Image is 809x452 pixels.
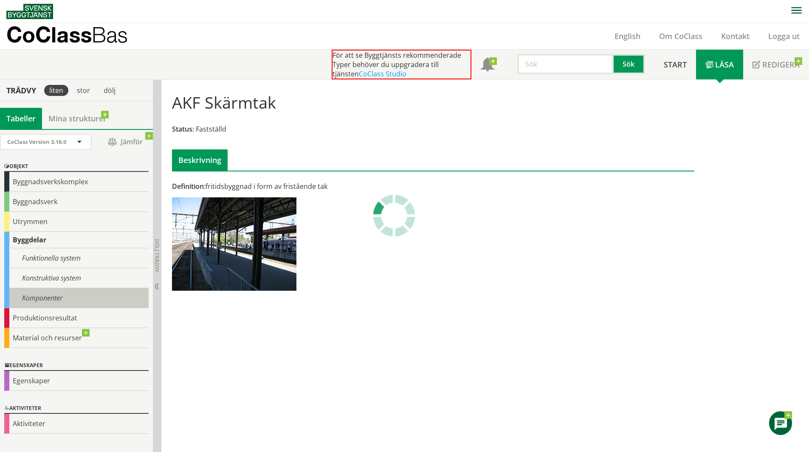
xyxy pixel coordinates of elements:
span: Dölj trädvy [153,239,161,272]
span: Läsa [715,59,734,70]
div: fritidsbyggnad i form av fristående tak [172,182,516,191]
img: Laddar [373,194,415,237]
div: Byggdelar [4,232,149,248]
h1: AKF Skärmtak [172,93,276,112]
div: Aktiviteter [4,414,149,434]
a: CoClass Studio [359,69,406,79]
span: Notifikationer [481,59,494,72]
a: Mina strukturer [42,108,113,129]
button: Sök [614,54,645,74]
div: Konstruktiva system [4,268,149,288]
span: Definition: [172,182,206,191]
div: För att se Byggtjänsts rekommenderade Typer behöver du uppgradera till tjänsten [332,50,471,79]
div: Utrymmen [4,212,149,232]
div: Beskrivning [172,149,228,171]
div: Aktiviteter [4,404,149,414]
div: Produktionsresultat [4,308,149,328]
img: AKFSkrmtak.jpg [172,197,296,291]
div: Egenskaper [4,371,149,391]
p: CoClass [6,30,128,39]
div: Objekt [4,162,149,172]
span: Jämför [100,135,151,149]
a: Logga ut [759,31,809,41]
div: Byggnadsverkskomplex [4,172,149,192]
div: Byggnadsverk [4,192,149,212]
input: Sök [517,54,614,74]
a: Start [654,50,696,79]
div: liten [44,85,68,96]
a: Redigera [743,50,809,79]
span: Status: [172,124,194,134]
div: dölj [99,85,121,96]
span: Bas [92,22,128,47]
div: stor [72,85,95,96]
a: English [605,31,650,41]
span: CoClass Version 3.18.0 [7,138,66,146]
span: Fastställd [196,124,226,134]
div: Material och resurser [4,328,149,348]
img: Svensk Byggtjänst [6,4,53,19]
div: Egenskaper [4,361,149,371]
span: Redigera [762,59,800,70]
a: Om CoClass [650,31,712,41]
a: Läsa [696,50,743,79]
div: Komponenter [4,288,149,308]
span: Start [664,59,687,70]
a: CoClassBas [6,23,146,49]
a: Kontakt [712,31,759,41]
div: Funktionella system [4,248,149,268]
div: Trädvy [2,86,41,95]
